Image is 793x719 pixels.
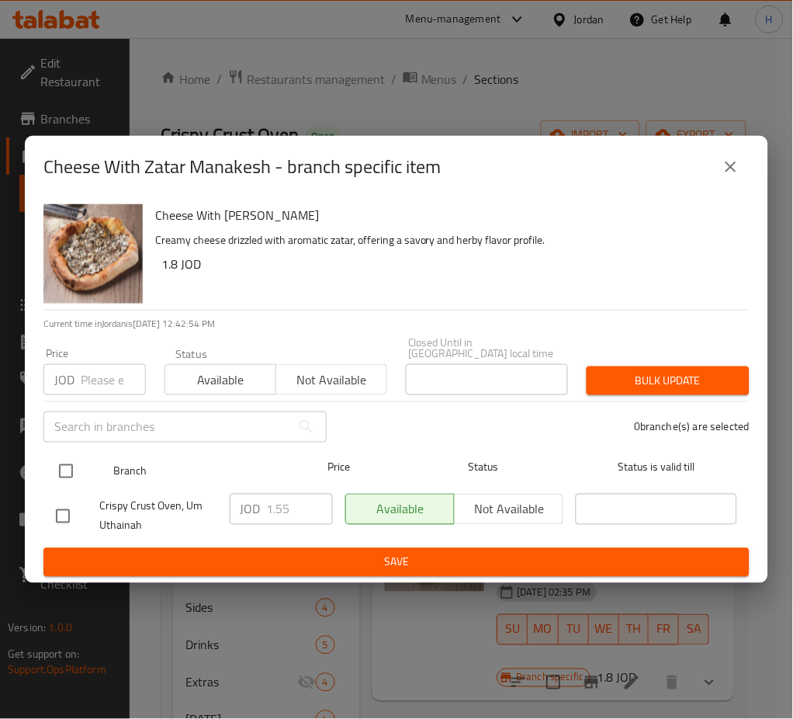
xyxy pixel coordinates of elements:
[43,412,291,443] input: Search in branches
[99,497,217,536] span: Crispy Crust Oven, Um Uthainah
[43,317,750,331] p: Current time in Jordan is [DATE] 12:42:54 PM
[241,500,261,519] p: JOD
[113,462,275,481] span: Branch
[275,364,387,395] button: Not available
[287,458,390,478] span: Price
[576,458,737,478] span: Status is valid till
[81,364,146,395] input: Please enter price
[403,458,564,478] span: Status
[164,364,276,395] button: Available
[712,148,750,186] button: close
[161,253,737,275] h6: 1.8 JOD
[171,369,270,391] span: Available
[43,155,441,179] h2: Cheese With Zatar Manakesh - branch specific item
[155,231,737,250] p: Creamy cheese drizzled with aromatic zatar, offering a savory and herby flavor profile.
[43,548,750,577] button: Save
[634,419,750,435] p: 0 branche(s) are selected
[54,370,74,389] p: JOD
[282,369,381,391] span: Not available
[56,553,737,572] span: Save
[43,204,143,304] img: Cheese With Zatar Manakesh
[267,494,333,525] input: Please enter price
[587,366,750,395] button: Bulk update
[155,204,737,226] h6: Cheese With [PERSON_NAME]
[599,371,737,391] span: Bulk update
